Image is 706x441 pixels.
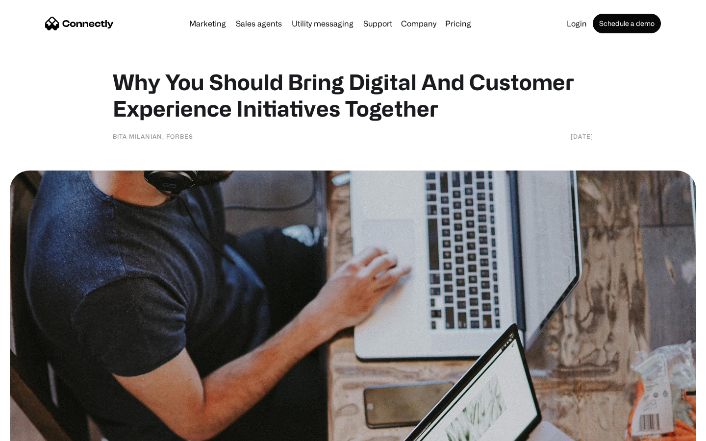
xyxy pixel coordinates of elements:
[441,20,475,27] a: Pricing
[398,17,439,30] div: Company
[10,424,59,438] aside: Language selected: English
[593,14,661,33] a: Schedule a demo
[563,20,591,27] a: Login
[401,17,436,30] div: Company
[288,20,357,27] a: Utility messaging
[185,20,230,27] a: Marketing
[232,20,286,27] a: Sales agents
[45,16,114,31] a: home
[571,131,593,141] div: [DATE]
[113,69,593,122] h1: Why You Should Bring Digital And Customer Experience Initiatives Together
[113,131,193,141] div: Bita Milanian, Forbes
[20,424,59,438] ul: Language list
[359,20,396,27] a: Support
